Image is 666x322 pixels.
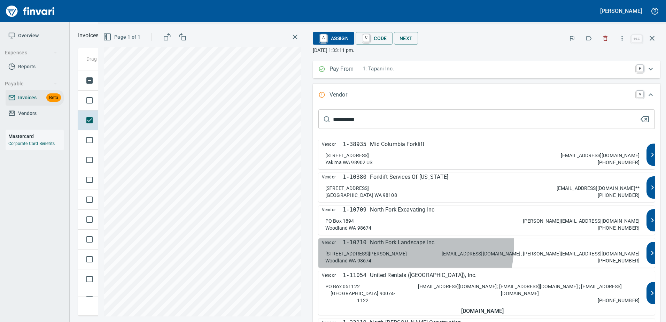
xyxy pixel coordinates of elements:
[330,91,363,100] p: Vendor
[564,31,580,46] button: Flag
[6,106,64,121] a: Vendors
[394,32,418,45] button: Next
[320,34,327,42] a: A
[343,206,366,214] p: 1-10709
[6,28,64,44] a: Overview
[318,238,655,268] button: Vendor1-10710North Fork Landscape Inc[STREET_ADDRESS][PERSON_NAME]Woodland WA 98674[EMAIL_ADDRESS...
[313,84,660,107] div: Expand
[343,238,366,247] p: 1-10710
[636,65,643,72] a: P
[18,62,36,71] span: Reports
[4,3,56,20] img: Finvari
[325,283,360,290] p: PO Box 051122
[5,48,57,57] span: Expenses
[318,271,655,315] button: Vendor1-11054United Rentals ([GEOGRAPHIC_DATA]), Inc.PO Box 051122[GEOGRAPHIC_DATA] 90074-1122[EM...
[598,6,644,16] button: [PERSON_NAME]
[325,152,369,159] p: [STREET_ADDRESS]
[598,31,613,46] button: Discard
[330,65,363,74] p: Pay From
[313,32,354,45] button: AAssign
[322,238,343,247] span: Vendor
[600,7,642,15] h5: [PERSON_NAME]
[370,238,434,247] p: North Fork Landscape Inc
[322,140,343,148] span: Vendor
[325,250,407,257] p: [STREET_ADDRESS][PERSON_NAME]
[598,159,640,166] p: [PHONE_NUMBER]
[313,47,660,54] p: [DATE] 1:33:11 pm.
[313,61,660,78] div: Expand
[370,271,477,279] p: United Rentals ([GEOGRAPHIC_DATA]), Inc.
[325,192,397,199] p: [GEOGRAPHIC_DATA] WA 98108
[18,93,37,102] span: Invoices
[325,159,373,166] p: Yakima WA 98902 US
[322,307,643,315] h5: [DOMAIN_NAME]
[614,31,630,46] button: More
[78,31,99,40] nav: breadcrumb
[318,206,655,235] button: Vendor1-10709North Fork Excavating IncPO Box 1894Woodland WA 98674[PERSON_NAME][EMAIL_ADDRESS][DO...
[86,55,188,62] p: Drag a column heading here to group the table
[102,31,143,44] button: Page 1 of 1
[325,217,354,224] p: PO Box 1894
[523,217,640,224] p: [PERSON_NAME][EMAIL_ADDRESS][DOMAIN_NAME]
[8,141,55,146] a: Corporate Card Benefits
[361,32,387,44] span: Code
[18,31,39,40] span: Overview
[322,271,343,279] span: Vendor
[363,65,632,73] p: 1: Tapani Inc.
[325,290,401,304] p: [GEOGRAPHIC_DATA] 90074-1122
[343,271,366,279] p: 1-11054
[343,173,366,181] p: 1-10380
[598,297,640,304] p: [PHONE_NUMBER]
[598,192,640,199] p: [PHONE_NUMBER]
[2,77,60,90] button: Payable
[442,250,640,257] p: [EMAIL_ADDRESS][DOMAIN_NAME]; [PERSON_NAME][EMAIL_ADDRESS][DOMAIN_NAME]
[561,152,640,159] p: [EMAIL_ADDRESS][DOMAIN_NAME]
[401,283,640,297] p: [EMAIL_ADDRESS][DOMAIN_NAME]; [EMAIL_ADDRESS][DOMAIN_NAME] ; [EMAIL_ADDRESS][DOMAIN_NAME]
[2,46,60,59] button: Expenses
[598,257,640,264] p: [PHONE_NUMBER]
[325,257,372,264] p: Woodland WA 98674
[400,34,413,43] span: Next
[104,33,140,41] span: Page 1 of 1
[6,90,64,106] a: InvoicesBeta
[318,32,349,44] span: Assign
[636,91,643,98] a: V
[46,94,61,102] span: Beta
[322,173,343,181] span: Vendor
[5,79,57,88] span: Payable
[318,140,655,169] button: Vendor1-38935Mid Columbia Forklift[STREET_ADDRESS]Yakima WA 98902 US[EMAIL_ADDRESS][DOMAIN_NAME][...
[370,173,448,181] p: Forklift Services Of [US_STATE]
[325,224,372,231] p: Woodland WA 98674
[581,31,596,46] button: Labels
[363,34,370,42] a: C
[78,31,99,40] p: Invoices
[322,206,343,214] span: Vendor
[343,140,366,148] p: 1-38935
[318,173,655,202] button: Vendor1-10380Forklift Services Of [US_STATE][STREET_ADDRESS][GEOGRAPHIC_DATA] WA 98108[EMAIL_ADDR...
[356,32,393,45] button: CCode
[632,35,642,43] a: esc
[325,185,369,192] p: [STREET_ADDRESS]
[8,132,64,140] h6: Mastercard
[370,140,424,148] p: Mid Columbia Forklift
[557,185,640,192] p: [EMAIL_ADDRESS][DOMAIN_NAME]**
[6,59,64,75] a: Reports
[630,30,660,47] span: Close invoice
[370,206,434,214] p: North Fork Excavating Inc
[598,224,640,231] p: [PHONE_NUMBER]
[18,109,37,118] span: Vendors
